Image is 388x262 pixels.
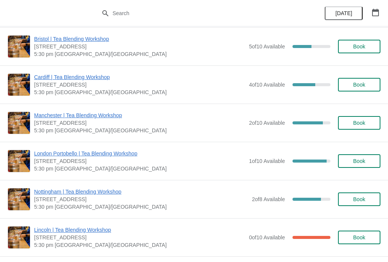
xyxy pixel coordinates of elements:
[338,40,380,53] button: Book
[249,82,285,88] span: 4 of 10 Available
[338,231,380,244] button: Book
[335,10,352,16] span: [DATE]
[338,154,380,168] button: Book
[34,195,248,203] span: [STREET_ADDRESS]
[112,6,291,20] input: Search
[8,36,30,57] img: Bristol | Tea Blending Workshop | 73 Park Street, Bristol, BS1 5PB | 5:30 pm Europe/London
[34,234,245,241] span: [STREET_ADDRESS]
[34,73,245,81] span: Cardiff | Tea Blending Workshop
[252,196,285,202] span: 2 of 8 Available
[338,116,380,130] button: Book
[249,120,285,126] span: 2 of 10 Available
[353,82,365,88] span: Book
[8,226,30,248] img: Lincoln | Tea Blending Workshop | 30 Sincil Street, Lincoln, LN5 7ET | 5:30 pm Europe/London
[34,50,245,58] span: 5:30 pm [GEOGRAPHIC_DATA]/[GEOGRAPHIC_DATA]
[353,43,365,50] span: Book
[34,119,245,127] span: [STREET_ADDRESS]
[34,35,245,43] span: Bristol | Tea Blending Workshop
[8,188,30,210] img: Nottingham | Tea Blending Workshop | 24 Bridlesmith Gate, Nottingham NG1 2GQ, UK | 5:30 pm Europe...
[353,158,365,164] span: Book
[34,241,245,249] span: 5:30 pm [GEOGRAPHIC_DATA]/[GEOGRAPHIC_DATA]
[338,78,380,91] button: Book
[34,81,245,88] span: [STREET_ADDRESS]
[249,43,285,50] span: 5 of 10 Available
[34,188,248,195] span: Nottingham | Tea Blending Workshop
[34,203,248,211] span: 5:30 pm [GEOGRAPHIC_DATA]/[GEOGRAPHIC_DATA]
[34,226,245,234] span: Lincoln | Tea Blending Workshop
[34,150,245,157] span: London Portobello | Tea Blending Workshop
[34,43,245,50] span: [STREET_ADDRESS]
[325,6,363,20] button: [DATE]
[353,196,365,202] span: Book
[353,120,365,126] span: Book
[34,165,245,172] span: 5:30 pm [GEOGRAPHIC_DATA]/[GEOGRAPHIC_DATA]
[8,150,30,172] img: London Portobello | Tea Blending Workshop | 158 Portobello Rd, London W11 2EB, UK | 5:30 pm Europ...
[249,234,285,240] span: 0 of 10 Available
[34,127,245,134] span: 5:30 pm [GEOGRAPHIC_DATA]/[GEOGRAPHIC_DATA]
[8,74,30,96] img: Cardiff | Tea Blending Workshop | 1-3 Royal Arcade, Cardiff CF10 1AE, UK | 5:30 pm Europe/London
[34,88,245,96] span: 5:30 pm [GEOGRAPHIC_DATA]/[GEOGRAPHIC_DATA]
[34,112,245,119] span: Manchester | Tea Blending Workshop
[338,192,380,206] button: Book
[249,158,285,164] span: 1 of 10 Available
[8,112,30,134] img: Manchester | Tea Blending Workshop | 57 Church St, Manchester, M4 1PD | 5:30 pm Europe/London
[34,157,245,165] span: [STREET_ADDRESS]
[353,234,365,240] span: Book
